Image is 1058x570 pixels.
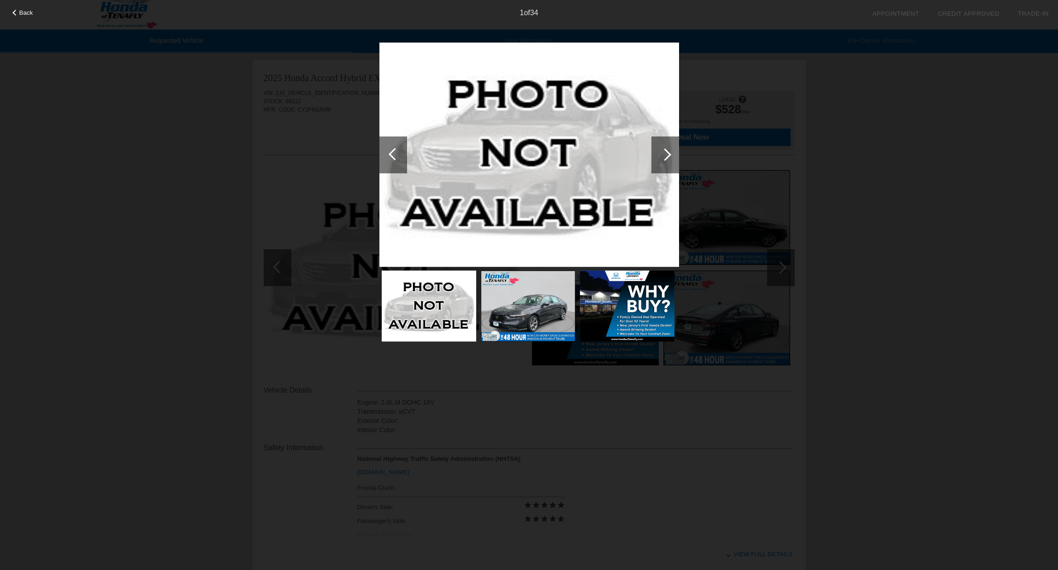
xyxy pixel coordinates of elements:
span: 1 [520,9,524,17]
span: 34 [530,9,538,17]
img: image.aspx [379,42,679,267]
a: Appointment [872,10,919,17]
a: Trade-In [1018,10,1049,17]
img: image.aspx [382,270,476,341]
img: image.aspx [481,270,575,341]
span: Back [19,9,33,16]
img: image.aspx [580,270,674,341]
a: Credit Approved [938,10,999,17]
